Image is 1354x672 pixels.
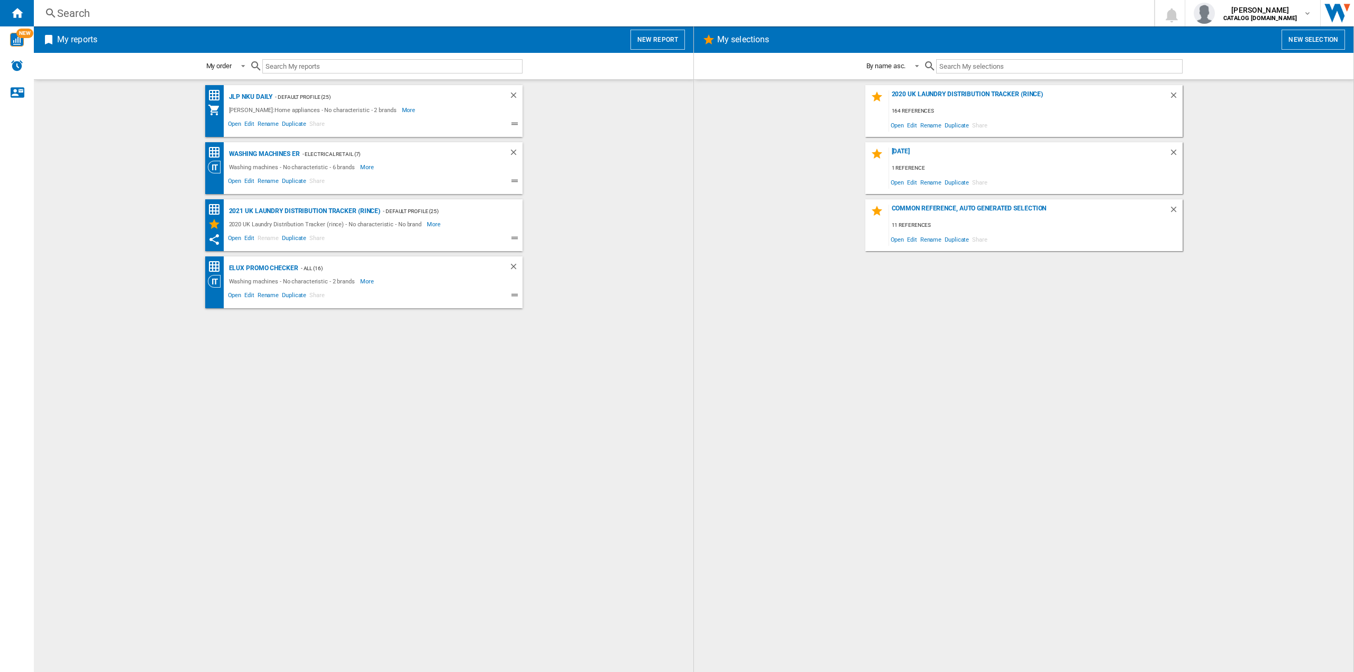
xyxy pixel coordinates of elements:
[208,218,226,231] div: My Selections
[715,30,771,50] h2: My selections
[243,290,256,303] span: Edit
[308,176,326,189] span: Share
[298,262,488,275] div: - ALL (16)
[226,161,360,173] div: Washing machines - No characteristic - 6 brands
[280,290,308,303] span: Duplicate
[226,233,243,246] span: Open
[360,275,376,288] span: More
[226,176,243,189] span: Open
[943,175,971,189] span: Duplicate
[300,148,488,161] div: - Electrical Retail (7)
[243,233,256,246] span: Edit
[226,104,402,116] div: [PERSON_NAME]:Home appliances - No characteristic - 2 brands
[1169,205,1183,219] div: Delete
[1282,30,1345,50] button: New selection
[1169,90,1183,105] div: Delete
[208,104,226,116] div: My Assortment
[889,105,1183,118] div: 164 references
[226,205,381,218] div: 2021 UK Laundry Distribution Tracker (rince)
[943,118,971,132] span: Duplicate
[509,148,523,161] div: Delete
[905,232,919,246] span: Edit
[256,290,280,303] span: Rename
[226,262,298,275] div: Elux promo checker
[208,233,221,246] ng-md-icon: This report has been shared with you
[889,232,906,246] span: Open
[1223,5,1297,15] span: [PERSON_NAME]
[943,232,971,246] span: Duplicate
[308,290,326,303] span: Share
[905,118,919,132] span: Edit
[280,233,308,246] span: Duplicate
[226,148,300,161] div: Washing machines ER
[243,176,256,189] span: Edit
[380,205,501,218] div: - Default profile (25)
[226,119,243,132] span: Open
[57,6,1127,21] div: Search
[280,176,308,189] span: Duplicate
[402,104,417,116] span: More
[226,290,243,303] span: Open
[208,260,226,273] div: Price Matrix
[866,62,906,70] div: By name asc.
[1169,148,1183,162] div: Delete
[308,233,326,246] span: Share
[889,162,1183,175] div: 1 reference
[206,62,232,70] div: My order
[10,33,24,47] img: wise-card.svg
[971,232,989,246] span: Share
[889,219,1183,232] div: 11 references
[272,90,487,104] div: - Default profile (25)
[208,161,226,173] div: Category View
[208,89,226,102] div: Price Matrix
[919,232,943,246] span: Rename
[509,262,523,275] div: Delete
[243,119,256,132] span: Edit
[889,175,906,189] span: Open
[936,59,1182,73] input: Search My selections
[889,205,1169,219] div: Common reference, auto generated selection
[262,59,523,73] input: Search My reports
[427,218,442,231] span: More
[256,176,280,189] span: Rename
[1194,3,1215,24] img: profile.jpg
[919,118,943,132] span: Rename
[889,90,1169,105] div: 2020 UK Laundry Distribution Tracker (rince)
[509,90,523,104] div: Delete
[16,29,33,38] span: NEW
[905,175,919,189] span: Edit
[208,146,226,159] div: Price Matrix
[630,30,685,50] button: New report
[256,233,280,246] span: Rename
[208,275,226,288] div: Category View
[1223,15,1297,22] b: CATALOG [DOMAIN_NAME]
[11,59,23,72] img: alerts-logo.svg
[971,175,989,189] span: Share
[280,119,308,132] span: Duplicate
[889,118,906,132] span: Open
[889,148,1169,162] div: [DATE]
[55,30,99,50] h2: My reports
[226,90,273,104] div: JLP NKU Daily
[971,118,989,132] span: Share
[208,203,226,216] div: Price Matrix
[308,119,326,132] span: Share
[256,119,280,132] span: Rename
[226,218,427,231] div: 2020 UK Laundry Distribution Tracker (rince) - No characteristic - No brand
[360,161,376,173] span: More
[919,175,943,189] span: Rename
[226,275,360,288] div: Washing machines - No characteristic - 2 brands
